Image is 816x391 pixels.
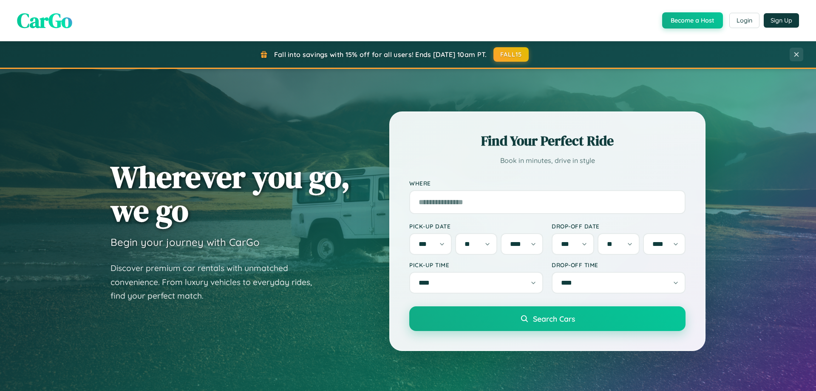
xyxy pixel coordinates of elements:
button: Search Cars [409,306,686,331]
button: FALL15 [493,47,529,62]
label: Pick-up Time [409,261,543,268]
span: Fall into savings with 15% off for all users! Ends [DATE] 10am PT. [274,50,487,59]
p: Book in minutes, drive in style [409,154,686,167]
label: Where [409,180,686,187]
label: Drop-off Time [552,261,686,268]
span: Search Cars [533,314,575,323]
label: Drop-off Date [552,223,686,230]
button: Become a Host [662,12,723,29]
p: Discover premium car rentals with unmatched convenience. From luxury vehicles to everyday rides, ... [110,261,323,303]
button: Login [729,13,759,28]
label: Pick-up Date [409,223,543,230]
h3: Begin your journey with CarGo [110,236,260,248]
h1: Wherever you go, we go [110,160,350,227]
button: Sign Up [764,13,799,28]
span: CarGo [17,6,72,34]
h2: Find Your Perfect Ride [409,131,686,150]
